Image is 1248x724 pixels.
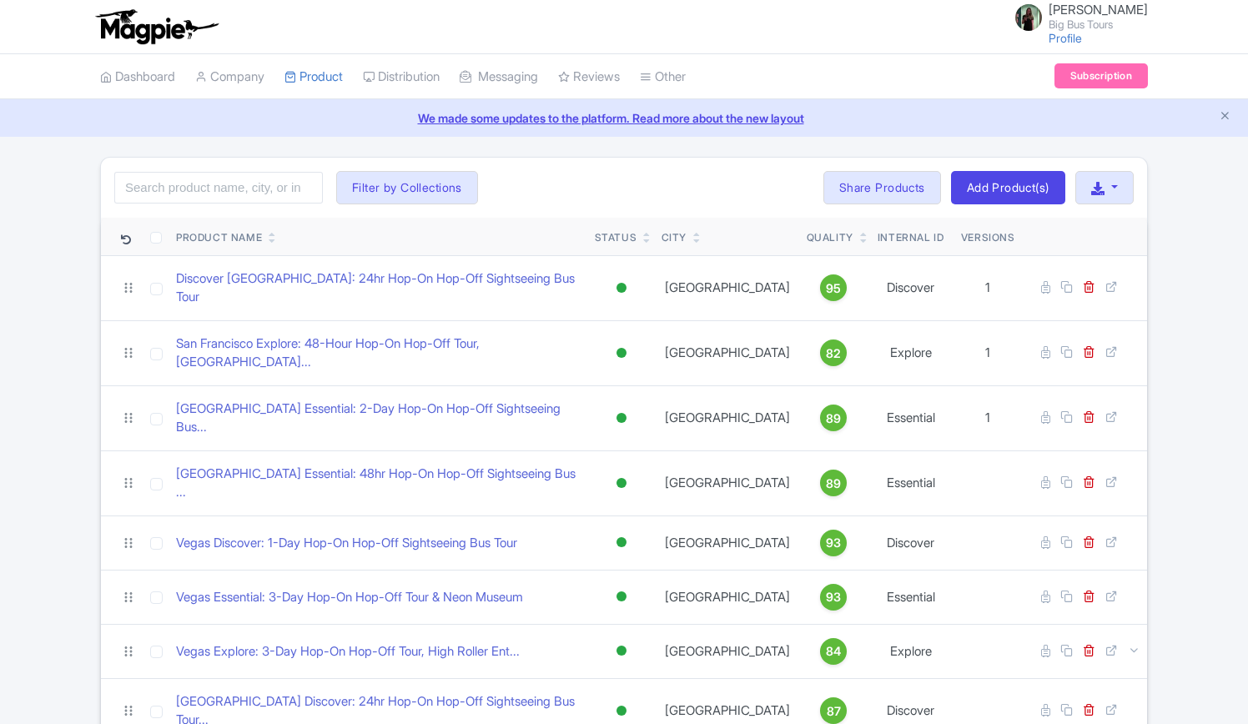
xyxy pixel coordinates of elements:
[868,570,954,624] td: Essential
[655,255,800,320] td: [GEOGRAPHIC_DATA]
[1015,4,1042,31] img: guwzfdpzskbxeh7o0zzr.jpg
[954,218,1022,256] th: Versions
[985,279,990,295] span: 1
[640,54,686,100] a: Other
[613,530,630,555] div: Active
[951,171,1065,204] a: Add Product(s)
[460,54,538,100] a: Messaging
[985,410,990,425] span: 1
[868,320,954,385] td: Explore
[10,109,1238,127] a: We made some updates to the platform. Read more about the new layout
[176,269,581,307] a: Discover [GEOGRAPHIC_DATA]: 24hr Hop-On Hop-Off Sightseeing Bus Tour
[807,230,853,245] div: Quality
[827,702,841,721] span: 87
[655,515,800,570] td: [GEOGRAPHIC_DATA]
[1049,19,1148,30] small: Big Bus Tours
[826,588,841,606] span: 93
[868,515,954,570] td: Discover
[613,406,630,430] div: Active
[613,276,630,300] div: Active
[807,530,861,556] a: 93
[613,585,630,609] div: Active
[826,534,841,552] span: 93
[807,339,861,366] a: 82
[613,471,630,495] div: Active
[1054,63,1148,88] a: Subscription
[826,642,841,661] span: 84
[176,334,581,372] a: San Francisco Explore: 48-Hour Hop-On Hop-Off Tour, [GEOGRAPHIC_DATA]...
[807,405,861,431] a: 89
[114,172,323,204] input: Search product name, city, or interal id
[176,642,520,661] a: Vegas Explore: 3-Day Hop-On Hop-Off Tour, High Roller Ent...
[823,171,941,204] a: Share Products
[826,475,841,493] span: 89
[336,171,478,204] button: Filter by Collections
[100,54,175,100] a: Dashboard
[1005,3,1148,30] a: [PERSON_NAME] Big Bus Tours
[613,699,630,723] div: Active
[284,54,343,100] a: Product
[826,279,841,298] span: 95
[826,410,841,428] span: 89
[655,570,800,624] td: [GEOGRAPHIC_DATA]
[655,450,800,515] td: [GEOGRAPHIC_DATA]
[826,344,841,363] span: 82
[176,588,523,607] a: Vegas Essential: 3-Day Hop-On Hop-Off Tour & Neon Museum
[868,624,954,678] td: Explore
[655,320,800,385] td: [GEOGRAPHIC_DATA]
[662,230,687,245] div: City
[655,385,800,450] td: [GEOGRAPHIC_DATA]
[807,584,861,611] a: 93
[558,54,620,100] a: Reviews
[176,465,581,502] a: [GEOGRAPHIC_DATA] Essential: 48hr Hop-On Hop-Off Sightseeing Bus ...
[92,8,221,45] img: logo-ab69f6fb50320c5b225c76a69d11143b.png
[985,344,990,360] span: 1
[1049,2,1148,18] span: [PERSON_NAME]
[595,230,637,245] div: Status
[868,218,954,256] th: Internal ID
[868,450,954,515] td: Essential
[1049,31,1082,45] a: Profile
[655,624,800,678] td: [GEOGRAPHIC_DATA]
[176,230,262,245] div: Product Name
[176,400,581,437] a: [GEOGRAPHIC_DATA] Essential: 2-Day Hop-On Hop-Off Sightseeing Bus...
[363,54,440,100] a: Distribution
[195,54,264,100] a: Company
[613,341,630,365] div: Active
[807,470,861,496] a: 89
[1219,108,1231,127] button: Close announcement
[807,638,861,665] a: 84
[176,534,517,553] a: Vegas Discover: 1-Day Hop-On Hop-Off Sightseeing Bus Tour
[807,274,861,301] a: 95
[868,385,954,450] td: Essential
[613,639,630,663] div: Active
[868,255,954,320] td: Discover
[807,697,861,724] a: 87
